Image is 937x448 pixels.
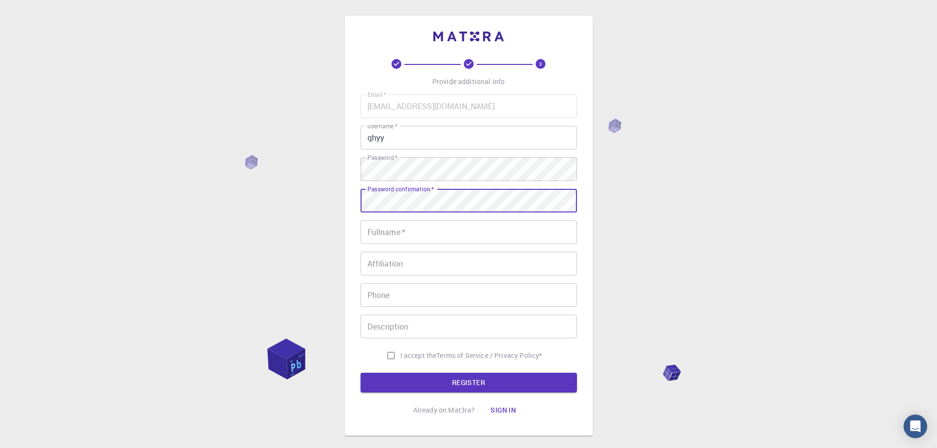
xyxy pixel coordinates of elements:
[432,77,505,87] p: Provide additional info
[367,185,434,193] label: Password confirmation
[413,405,475,415] p: Already on Mat3ra?
[539,60,542,67] text: 3
[361,373,577,392] button: REGISTER
[367,90,386,99] label: Email
[436,351,542,360] p: Terms of Service / Privacy Policy *
[483,400,524,420] button: Sign in
[436,351,542,360] a: Terms of Service / Privacy Policy*
[367,153,397,162] label: Password
[904,415,927,438] div: Open Intercom Messenger
[400,351,437,360] span: I accept the
[367,122,397,130] label: username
